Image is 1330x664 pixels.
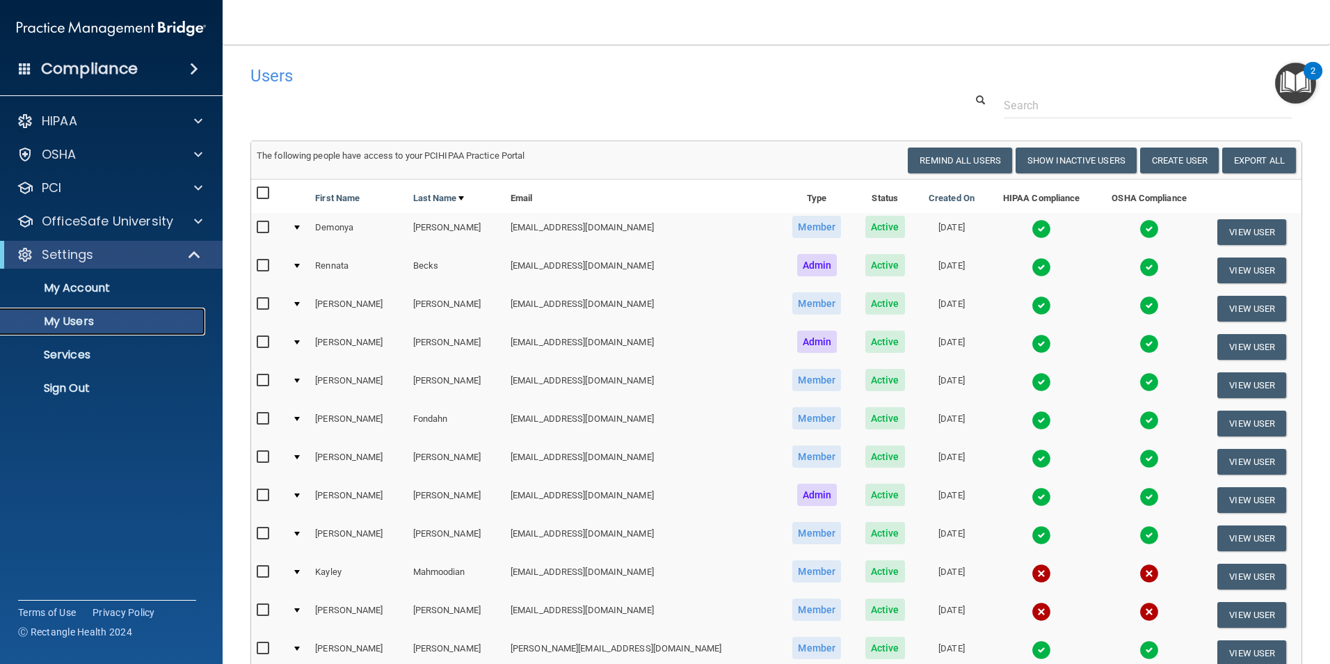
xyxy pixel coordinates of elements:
img: tick.e7d51cea.svg [1032,525,1051,545]
img: cross.ca9f0e7f.svg [1032,602,1051,622]
a: Last Name [413,190,465,207]
span: Member [792,407,841,429]
p: OfficeSafe University [42,213,173,230]
td: Demonya [310,213,407,251]
img: tick.e7d51cea.svg [1139,334,1159,354]
td: [PERSON_NAME] [408,328,505,366]
button: View User [1217,487,1286,513]
a: OSHA [17,146,202,163]
span: Ⓒ Rectangle Health 2024 [18,625,132,639]
th: Status [854,180,916,213]
th: Email [505,180,780,213]
span: Member [792,522,841,544]
td: [EMAIL_ADDRESS][DOMAIN_NAME] [505,404,780,443]
h4: Users [250,67,856,85]
td: [PERSON_NAME] [408,596,505,634]
p: My Account [9,281,199,295]
td: Fondahn [408,404,505,443]
span: Active [865,522,905,544]
th: Type [780,180,854,213]
button: Open Resource Center, 2 new notifications [1275,63,1316,104]
button: View User [1217,564,1286,590]
td: [EMAIL_ADDRESS][DOMAIN_NAME] [505,251,780,290]
img: cross.ca9f0e7f.svg [1139,564,1159,583]
div: 2 [1311,71,1315,89]
img: tick.e7d51cea.svg [1032,372,1051,392]
span: Active [865,369,905,391]
span: Active [865,216,905,238]
td: [DATE] [916,213,987,251]
span: Admin [797,254,838,276]
td: [DATE] [916,481,987,519]
td: [PERSON_NAME] [310,328,407,366]
span: Active [865,560,905,583]
button: View User [1217,334,1286,360]
td: [PERSON_NAME] [310,596,407,634]
span: Member [792,599,841,621]
img: tick.e7d51cea.svg [1139,449,1159,468]
p: Settings [42,246,93,263]
td: [PERSON_NAME] [310,481,407,519]
th: OSHA Compliance [1096,180,1203,213]
span: Active [865,331,905,353]
td: [PERSON_NAME] [310,404,407,443]
img: tick.e7d51cea.svg [1032,487,1051,507]
button: View User [1217,602,1286,628]
th: HIPAA Compliance [987,180,1096,213]
a: OfficeSafe University [17,213,202,230]
img: tick.e7d51cea.svg [1139,372,1159,392]
td: [PERSON_NAME] [408,481,505,519]
span: Member [792,445,841,468]
img: tick.e7d51cea.svg [1139,258,1159,277]
td: Becks [408,251,505,290]
img: tick.e7d51cea.svg [1139,411,1159,430]
td: [PERSON_NAME] [310,519,407,558]
td: [PERSON_NAME] [408,290,505,328]
button: View User [1217,258,1286,283]
a: Privacy Policy [93,606,155,619]
img: tick.e7d51cea.svg [1032,296,1051,315]
td: Mahmoodian [408,558,505,596]
img: cross.ca9f0e7f.svg [1032,564,1051,583]
td: [DATE] [916,443,987,481]
td: [DATE] [916,404,987,443]
td: [DATE] [916,328,987,366]
button: Show Inactive Users [1016,148,1137,173]
td: [DATE] [916,251,987,290]
button: View User [1217,372,1286,398]
td: [PERSON_NAME] [408,443,505,481]
img: cross.ca9f0e7f.svg [1139,602,1159,622]
td: [DATE] [916,558,987,596]
span: Active [865,484,905,506]
span: Member [792,560,841,583]
td: [DATE] [916,519,987,558]
button: View User [1217,296,1286,322]
img: tick.e7d51cea.svg [1032,640,1051,660]
button: View User [1217,411,1286,436]
img: tick.e7d51cea.svg [1032,411,1051,430]
img: tick.e7d51cea.svg [1139,296,1159,315]
button: View User [1217,449,1286,475]
button: Remind All Users [908,148,1012,173]
span: Active [865,254,905,276]
button: View User [1217,219,1286,245]
td: [EMAIL_ADDRESS][DOMAIN_NAME] [505,328,780,366]
span: The following people have access to your PCIHIPAA Practice Portal [257,150,525,161]
span: Admin [797,484,838,506]
td: [EMAIL_ADDRESS][DOMAIN_NAME] [505,519,780,558]
td: [DATE] [916,366,987,404]
span: Member [792,216,841,238]
p: My Users [9,315,199,329]
input: Search [1004,93,1292,118]
img: tick.e7d51cea.svg [1032,258,1051,277]
p: HIPAA [42,113,77,129]
td: [PERSON_NAME] [408,366,505,404]
a: PCI [17,180,202,196]
span: Member [792,292,841,315]
img: tick.e7d51cea.svg [1032,334,1051,354]
td: [EMAIL_ADDRESS][DOMAIN_NAME] [505,290,780,328]
span: Active [865,637,905,659]
span: Active [865,292,905,315]
td: [EMAIL_ADDRESS][DOMAIN_NAME] [505,558,780,596]
td: [DATE] [916,290,987,328]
